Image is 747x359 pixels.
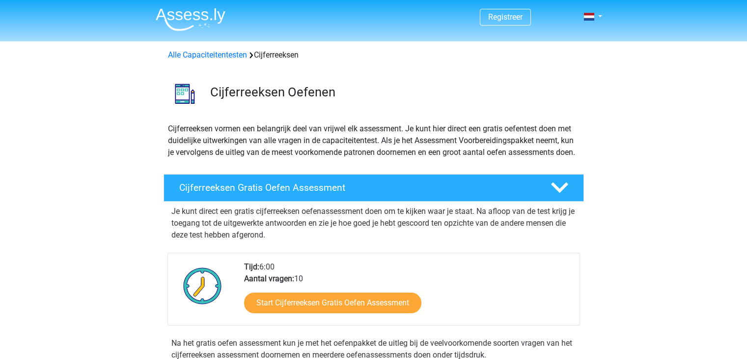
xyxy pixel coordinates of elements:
[160,174,588,202] a: Cijferreeksen Gratis Oefen Assessment
[179,182,535,193] h4: Cijferreeksen Gratis Oefen Assessment
[178,261,227,310] img: Klok
[168,123,580,158] p: Cijferreeksen vormen een belangrijk deel van vrijwel elk assessment. Je kunt hier direct een grat...
[244,262,259,271] b: Tijd:
[156,8,225,31] img: Assessly
[488,12,523,22] a: Registreer
[171,206,576,241] p: Je kunt direct een gratis cijferreeksen oefenassessment doen om te kijken waar je staat. Na afloo...
[164,73,206,115] img: cijferreeksen
[164,49,583,61] div: Cijferreeksen
[244,293,421,313] a: Start Cijferreeksen Gratis Oefen Assessment
[244,274,294,283] b: Aantal vragen:
[237,261,579,325] div: 6:00 10
[168,50,247,60] a: Alle Capaciteitentesten
[210,85,576,100] h3: Cijferreeksen Oefenen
